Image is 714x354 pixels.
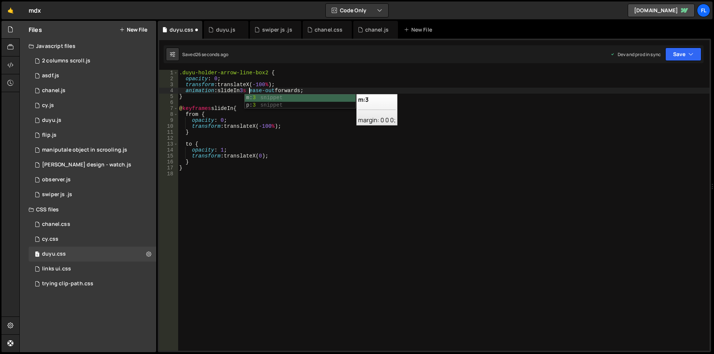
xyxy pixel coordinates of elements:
[159,105,178,111] div: 7
[29,68,156,83] div: 14087/43937.js
[262,26,292,33] div: swiper js .js
[42,87,65,94] div: chanel.js
[628,4,695,17] a: [DOMAIN_NAME]
[29,83,156,98] div: 14087/45247.js
[42,236,58,243] div: cy.css
[1,1,20,19] a: 🤙
[42,147,127,153] div: maniputale object in scrooling.js
[35,252,39,258] span: 1
[159,159,178,165] div: 16
[159,82,178,88] div: 3
[159,94,178,100] div: 5
[29,26,42,34] h2: Files
[182,51,228,58] div: Saved
[119,27,147,33] button: New File
[159,129,178,135] div: 11
[20,202,156,217] div: CSS files
[159,135,178,141] div: 12
[170,26,193,33] div: duyu.css
[42,58,90,64] div: 2 columns scroll.js
[196,51,228,58] div: 26 seconds ago
[216,26,235,33] div: duyu.js
[29,232,156,247] div: 14087/44196.css
[159,147,178,153] div: 14
[42,102,54,109] div: cy.js
[159,165,178,171] div: 17
[404,26,435,33] div: New File
[29,143,156,157] div: 14087/36120.js
[29,217,156,232] div: 14087/45251.css
[665,48,701,61] button: Save
[358,95,369,104] b: m:3
[159,153,178,159] div: 15
[159,117,178,123] div: 9
[42,251,66,257] div: duyu.css
[159,88,178,94] div: 4
[365,26,389,33] div: chanel.js
[29,262,156,276] div: 14087/37841.css
[29,187,156,202] div: 14087/45370.js
[697,4,710,17] a: fl
[42,176,71,183] div: observer.js
[29,98,156,113] div: 14087/44148.js
[159,70,178,76] div: 1
[29,53,156,68] div: 14087/36530.js
[42,221,70,228] div: chanel.css
[29,157,156,172] div: 14087/35941.js
[42,72,59,79] div: asdf.js
[159,171,178,177] div: 18
[42,280,93,287] div: trying clip-path.css
[315,26,343,33] div: chanel.css
[610,51,661,58] div: Dev and prod in sync
[29,172,156,187] div: 14087/36990.js
[356,94,398,126] div: margin: 0 0 0;
[326,4,388,17] button: Code Only
[159,111,178,117] div: 8
[29,113,156,128] div: 14087/45503.js
[29,276,156,291] div: 14087/36400.css
[159,100,178,105] div: 6
[159,141,178,147] div: 13
[29,128,156,143] div: 14087/37273.js
[42,132,57,139] div: flip.js
[159,76,178,82] div: 2
[42,117,61,124] div: duyu.js
[29,6,41,15] div: mdx
[42,162,131,168] div: [PERSON_NAME] design - watch.js
[29,247,156,262] div: 14087/45644.css
[42,266,71,272] div: links ui.css
[20,39,156,53] div: Javascript files
[159,123,178,129] div: 10
[42,191,72,198] div: swiper js .js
